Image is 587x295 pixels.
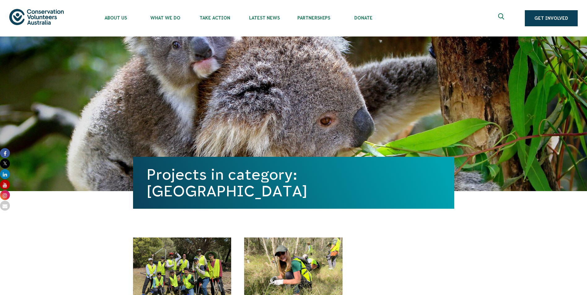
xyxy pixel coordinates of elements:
[494,11,509,26] button: Expand search box Close search box
[240,15,289,20] span: Latest News
[147,166,441,199] h1: Projects in category: [GEOGRAPHIC_DATA]
[525,10,578,26] a: Get Involved
[91,15,140,20] span: About Us
[190,15,240,20] span: Take Action
[9,9,64,25] img: logo.svg
[289,15,339,20] span: Partnerships
[498,13,506,23] span: Expand search box
[140,15,190,20] span: What We Do
[339,15,388,20] span: Donate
